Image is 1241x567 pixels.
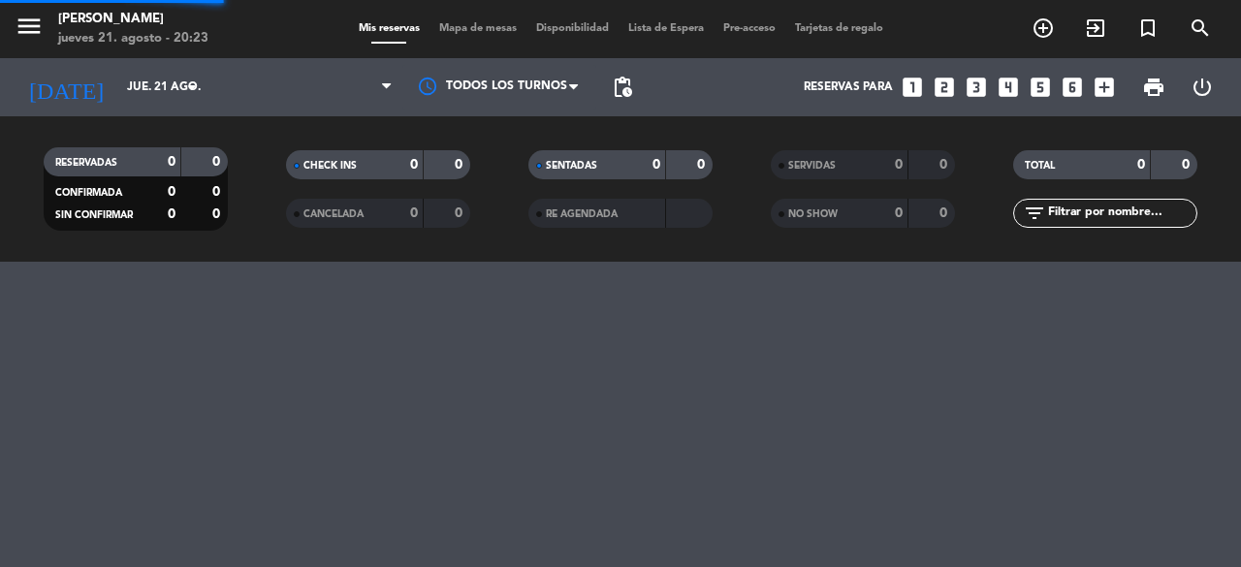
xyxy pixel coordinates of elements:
[212,207,224,221] strong: 0
[939,206,951,220] strong: 0
[168,155,175,169] strong: 0
[55,210,133,220] span: SIN CONFIRMAR
[430,23,526,34] span: Mapa de mesas
[212,185,224,199] strong: 0
[410,206,418,220] strong: 0
[1092,75,1117,100] i: add_box
[168,185,175,199] strong: 0
[1189,16,1212,40] i: search
[1025,161,1055,171] span: TOTAL
[410,158,418,172] strong: 0
[1191,76,1214,99] i: power_settings_new
[964,75,989,100] i: looks_3
[1046,203,1196,224] input: Filtrar por nombre...
[303,209,364,219] span: CANCELADA
[303,161,357,171] span: CHECK INS
[58,29,208,48] div: jueves 21. agosto - 20:23
[996,75,1021,100] i: looks_4
[58,10,208,29] div: [PERSON_NAME]
[168,207,175,221] strong: 0
[1032,16,1055,40] i: add_circle_outline
[788,209,838,219] span: NO SHOW
[619,23,714,34] span: Lista de Espera
[804,80,893,94] span: Reservas para
[932,75,957,100] i: looks_two
[15,12,44,41] i: menu
[455,158,466,172] strong: 0
[652,158,660,172] strong: 0
[1028,75,1053,100] i: looks_5
[212,155,224,169] strong: 0
[455,206,466,220] strong: 0
[895,206,903,220] strong: 0
[788,161,836,171] span: SERVIDAS
[55,158,117,168] span: RESERVADAS
[1142,76,1165,99] span: print
[714,23,785,34] span: Pre-acceso
[939,158,951,172] strong: 0
[1060,75,1085,100] i: looks_6
[526,23,619,34] span: Disponibilidad
[895,158,903,172] strong: 0
[611,76,634,99] span: pending_actions
[1136,16,1160,40] i: turned_in_not
[1137,158,1145,172] strong: 0
[15,12,44,47] button: menu
[900,75,925,100] i: looks_one
[697,158,709,172] strong: 0
[1023,202,1046,225] i: filter_list
[55,188,122,198] span: CONFIRMADA
[1084,16,1107,40] i: exit_to_app
[180,76,204,99] i: arrow_drop_down
[785,23,893,34] span: Tarjetas de regalo
[546,209,618,219] span: RE AGENDADA
[15,66,117,109] i: [DATE]
[349,23,430,34] span: Mis reservas
[1178,58,1226,116] div: LOG OUT
[1182,158,1193,172] strong: 0
[546,161,597,171] span: SENTADAS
